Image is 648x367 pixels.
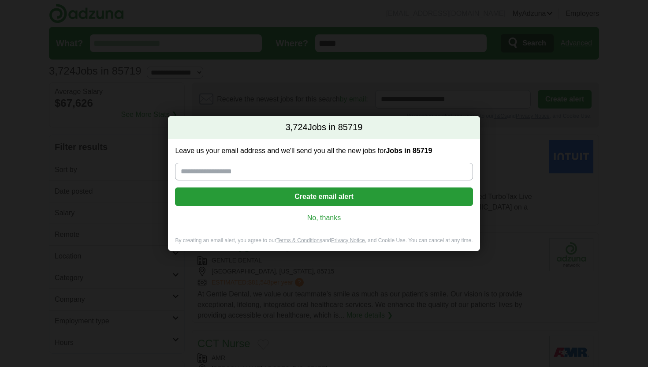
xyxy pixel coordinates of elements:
[331,237,365,243] a: Privacy Notice
[182,213,466,223] a: No, thanks
[276,237,322,243] a: Terms & Conditions
[175,187,473,206] button: Create email alert
[175,146,473,156] label: Leave us your email address and we'll send you all the new jobs for
[286,121,308,134] span: 3,724
[168,237,480,251] div: By creating an email alert, you agree to our and , and Cookie Use. You can cancel at any time.
[386,147,432,154] strong: Jobs in 85719
[168,116,480,139] h2: Jobs in 85719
